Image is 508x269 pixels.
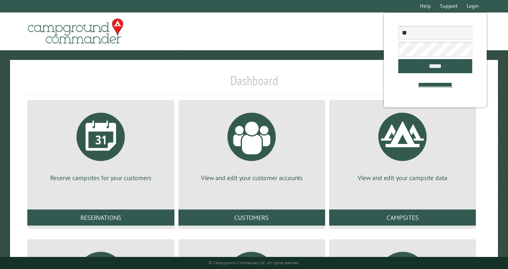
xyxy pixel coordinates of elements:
[329,209,476,226] a: Campsites
[339,107,466,182] a: View and edit your campsite data
[25,73,483,95] h1: Dashboard
[25,16,126,47] img: Campground Commander
[37,107,164,182] a: Reserve campsites for your customers
[209,260,299,265] small: © Campground Commander LLC. All rights reserved.
[27,209,174,226] a: Reservations
[188,173,315,182] p: View and edit your customer accounts
[178,209,325,226] a: Customers
[37,173,164,182] p: Reserve campsites for your customers
[188,107,315,182] a: View and edit your customer accounts
[339,173,466,182] p: View and edit your campsite data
